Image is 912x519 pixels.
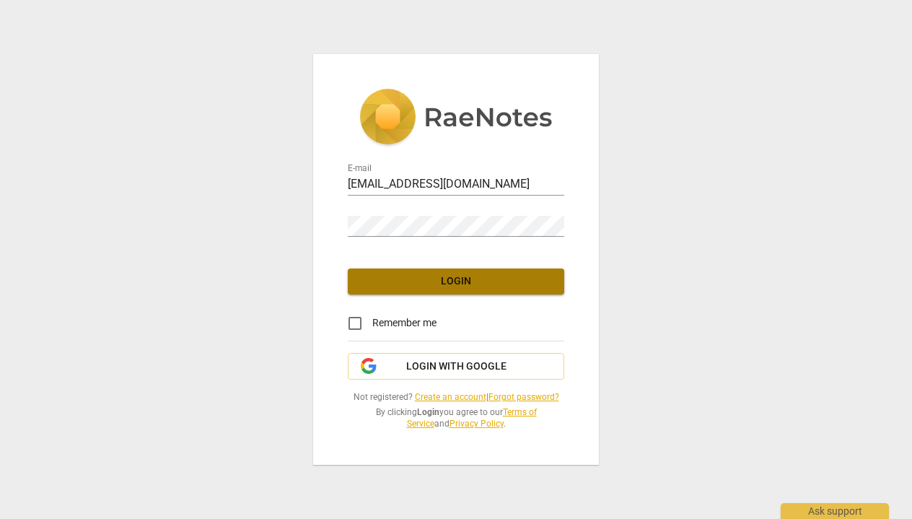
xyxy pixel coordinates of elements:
[348,391,564,404] span: Not registered? |
[348,269,564,295] button: Login
[372,315,437,331] span: Remember me
[450,419,504,429] a: Privacy Policy
[488,392,559,402] a: Forgot password?
[406,359,507,374] span: Login with Google
[348,406,564,430] span: By clicking you agree to our and .
[781,503,889,519] div: Ask support
[348,164,372,173] label: E-mail
[359,89,553,148] img: 5ac2273c67554f335776073100b6d88f.svg
[348,353,564,380] button: Login with Google
[359,274,553,289] span: Login
[417,407,439,417] b: Login
[415,392,486,402] a: Create an account
[407,407,537,429] a: Terms of Service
